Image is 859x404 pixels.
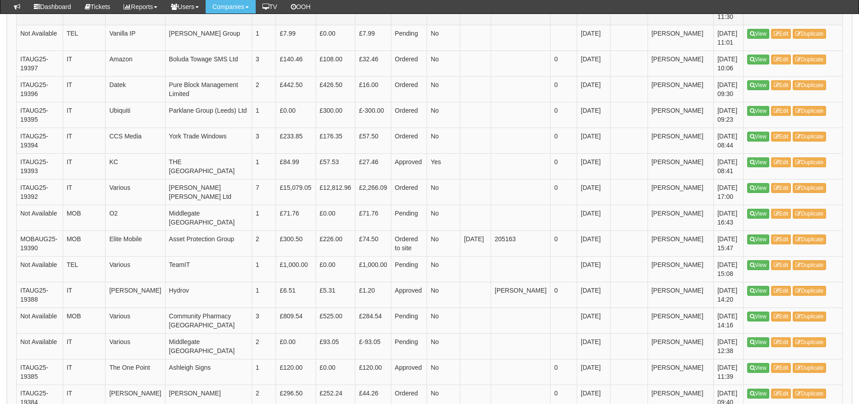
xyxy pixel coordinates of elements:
[771,55,791,64] a: Edit
[165,102,252,128] td: Parklane Group (Leeds) Ltd
[648,256,713,282] td: [PERSON_NAME]
[276,179,316,205] td: £15,079.05
[771,337,791,347] a: Edit
[577,256,611,282] td: [DATE]
[771,132,791,142] a: Edit
[106,50,165,76] td: Amazon
[747,234,769,244] a: View
[551,50,577,76] td: 0
[391,256,427,282] td: Pending
[63,308,106,333] td: MOB
[793,363,826,373] a: Duplicate
[771,363,791,373] a: Edit
[165,179,252,205] td: [PERSON_NAME] [PERSON_NAME] Ltd
[577,282,611,308] td: [DATE]
[391,282,427,308] td: Approved
[355,230,391,256] td: £74.50
[17,25,63,50] td: Not Available
[713,256,743,282] td: [DATE] 15:08
[391,102,427,128] td: Ordered
[577,205,611,230] td: [DATE]
[276,153,316,179] td: £84.99
[747,389,769,399] a: View
[165,359,252,385] td: Ashleigh Signs
[427,76,460,102] td: No
[391,50,427,76] td: Ordered
[771,209,791,219] a: Edit
[165,230,252,256] td: Asset Protection Group
[276,282,316,308] td: £6.51
[747,55,769,64] a: View
[17,76,63,102] td: ITAUG25-19396
[747,106,769,116] a: View
[316,179,355,205] td: £12,812.96
[713,76,743,102] td: [DATE] 09:30
[793,183,826,193] a: Duplicate
[713,205,743,230] td: [DATE] 16:43
[106,308,165,333] td: Various
[427,102,460,128] td: No
[316,128,355,153] td: £176.35
[713,230,743,256] td: [DATE] 15:47
[648,25,713,50] td: [PERSON_NAME]
[276,308,316,333] td: £809.54
[551,153,577,179] td: 0
[391,179,427,205] td: Ordered
[793,312,826,321] a: Duplicate
[276,25,316,50] td: £7.99
[165,282,252,308] td: Hydrov
[106,359,165,385] td: The One Point
[355,359,391,385] td: £120.00
[577,333,611,359] td: [DATE]
[771,389,791,399] a: Edit
[106,179,165,205] td: Various
[793,286,826,296] a: Duplicate
[648,205,713,230] td: [PERSON_NAME]
[165,256,252,282] td: TeamIT
[793,132,826,142] a: Duplicate
[252,205,276,230] td: 1
[713,282,743,308] td: [DATE] 14:20
[391,76,427,102] td: Ordered
[63,179,106,205] td: IT
[713,153,743,179] td: [DATE] 08:41
[648,230,713,256] td: [PERSON_NAME]
[165,333,252,359] td: Middlegate [GEOGRAPHIC_DATA]
[252,128,276,153] td: 3
[551,102,577,128] td: 0
[276,128,316,153] td: £233.85
[252,76,276,102] td: 2
[63,333,106,359] td: IT
[17,230,63,256] td: MOBAUG25-19390
[713,333,743,359] td: [DATE] 12:38
[491,230,551,256] td: 205163
[427,50,460,76] td: No
[648,76,713,102] td: [PERSON_NAME]
[391,359,427,385] td: Approved
[17,179,63,205] td: ITAUG25-19392
[577,179,611,205] td: [DATE]
[63,128,106,153] td: IT
[427,256,460,282] td: No
[355,282,391,308] td: £1.20
[747,157,769,167] a: View
[427,308,460,333] td: No
[793,389,826,399] a: Duplicate
[355,25,391,50] td: £7.99
[460,230,491,256] td: [DATE]
[17,205,63,230] td: Not Available
[252,359,276,385] td: 1
[793,234,826,244] a: Duplicate
[747,29,769,39] a: View
[106,128,165,153] td: CCS Media
[252,282,276,308] td: 1
[427,230,460,256] td: No
[391,308,427,333] td: Pending
[648,179,713,205] td: [PERSON_NAME]
[355,205,391,230] td: £71.76
[252,102,276,128] td: 1
[106,76,165,102] td: Datek
[551,128,577,153] td: 0
[316,333,355,359] td: £93.05
[106,205,165,230] td: O2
